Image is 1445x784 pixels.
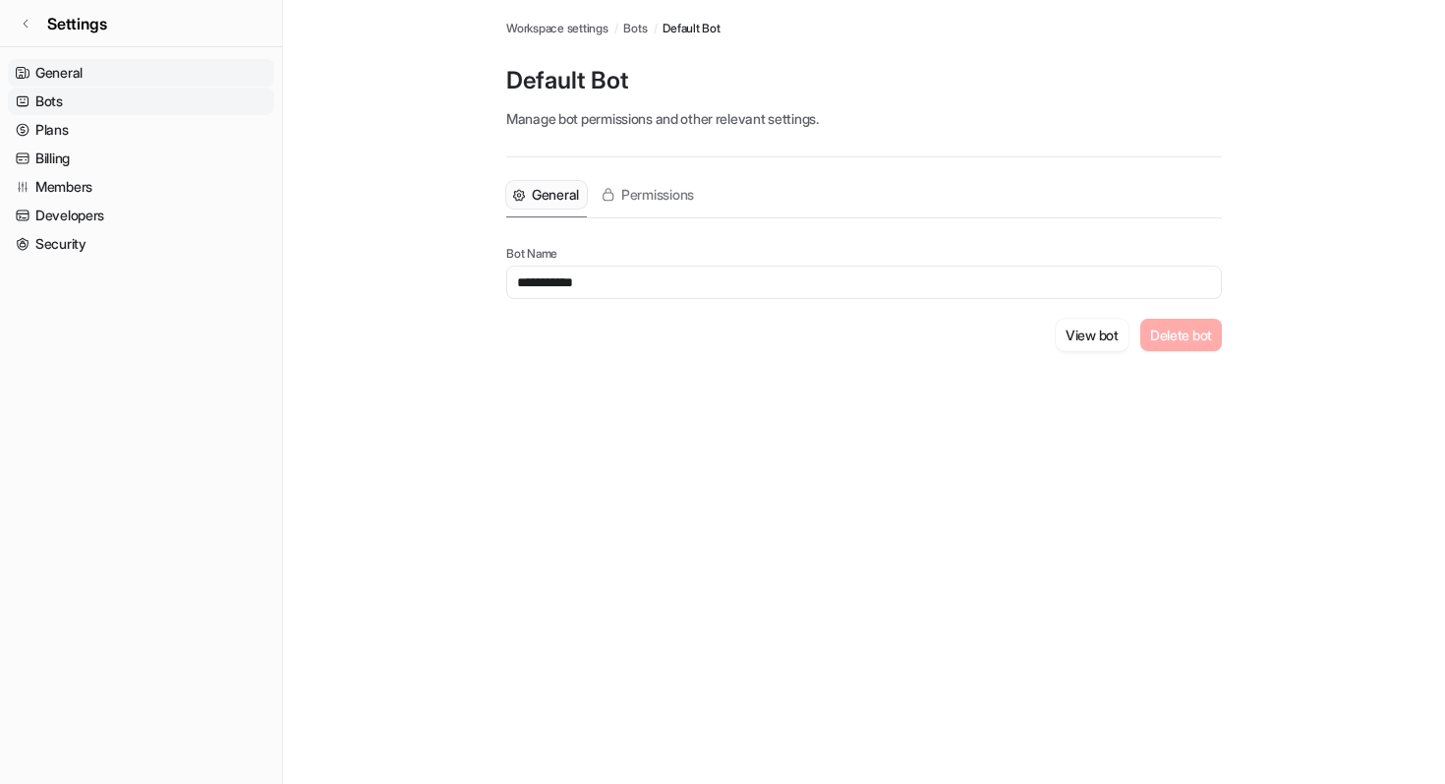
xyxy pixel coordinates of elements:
span: General [532,185,579,205]
a: Workspace settings [506,20,608,37]
button: Delete bot [1140,319,1222,351]
nav: Tabs [506,173,702,217]
p: Bot Name [506,246,1222,262]
a: Security [8,230,274,258]
a: Developers [8,202,274,229]
span: / [654,20,658,37]
span: Settings [47,12,107,35]
a: Plans [8,116,274,144]
span: Permissions [621,185,694,205]
button: View bot [1056,319,1128,351]
a: Bots [623,20,647,37]
p: Default Bot [506,65,1222,96]
a: Members [8,173,274,201]
a: Billing [8,145,274,172]
a: Bots [8,88,274,115]
span: / [614,20,618,37]
a: General [8,59,274,87]
p: Manage bot permissions and other relevant settings. [506,108,1222,129]
button: General [506,181,587,209]
span: Default Bot [663,20,720,37]
button: Permissions [595,181,702,209]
